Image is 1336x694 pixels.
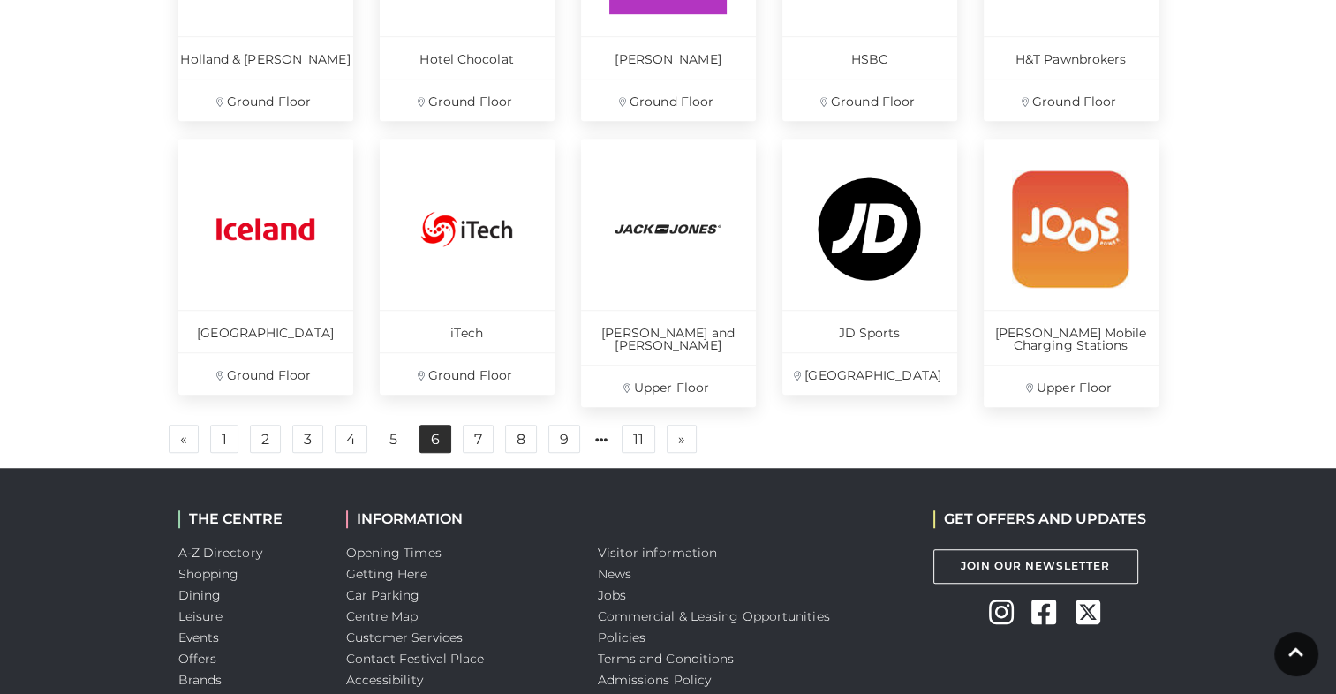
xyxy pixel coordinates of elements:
[505,425,537,453] a: 8
[178,36,353,79] p: Holland & [PERSON_NAME]
[782,36,957,79] p: HSBC
[346,630,464,645] a: Customer Services
[178,79,353,121] p: Ground Floor
[178,672,223,688] a: Brands
[346,651,485,667] a: Contact Festival Place
[346,566,427,582] a: Getting Here
[598,651,735,667] a: Terms and Conditions
[178,630,220,645] a: Events
[250,425,281,453] a: 2
[581,139,756,407] a: [PERSON_NAME] and [PERSON_NAME] Upper Floor
[380,79,555,121] p: Ground Floor
[178,587,222,603] a: Dining
[984,310,1159,365] p: [PERSON_NAME] Mobile Charging Stations
[380,139,555,395] a: iTech Ground Floor
[180,433,187,445] span: «
[598,608,830,624] a: Commercial & Leasing Opportunities
[581,365,756,407] p: Upper Floor
[782,352,957,395] p: [GEOGRAPHIC_DATA]
[581,310,756,365] p: [PERSON_NAME] and [PERSON_NAME]
[335,425,367,453] a: 4
[984,79,1159,121] p: Ground Floor
[463,425,494,453] a: 7
[933,549,1138,584] a: Join Our Newsletter
[178,651,217,667] a: Offers
[292,425,323,453] a: 3
[380,310,555,352] p: iTech
[178,608,223,624] a: Leisure
[380,36,555,79] p: Hotel Chocolat
[984,36,1159,79] p: H&T Pawnbrokers
[178,139,353,395] a: [GEOGRAPHIC_DATA] Ground Floor
[178,545,262,561] a: A-Z Directory
[622,425,655,453] a: 11
[598,587,626,603] a: Jobs
[169,425,199,453] a: Previous
[379,426,408,454] a: 5
[984,139,1159,407] a: [PERSON_NAME] Mobile Charging Stations Upper Floor
[346,672,423,688] a: Accessibility
[782,79,957,121] p: Ground Floor
[598,566,631,582] a: News
[782,310,957,352] p: JD Sports
[581,36,756,79] p: [PERSON_NAME]
[678,433,685,445] span: »
[598,630,646,645] a: Policies
[346,545,442,561] a: Opening Times
[419,425,451,453] a: 6
[933,510,1146,527] h2: GET OFFERS AND UPDATES
[210,425,238,453] a: 1
[598,672,712,688] a: Admissions Policy
[178,510,320,527] h2: THE CENTRE
[346,510,571,527] h2: INFORMATION
[581,79,756,121] p: Ground Floor
[598,545,718,561] a: Visitor information
[178,352,353,395] p: Ground Floor
[346,608,419,624] a: Centre Map
[782,139,957,395] a: JD Sports [GEOGRAPHIC_DATA]
[178,310,353,352] p: [GEOGRAPHIC_DATA]
[667,425,697,453] a: Next
[346,587,420,603] a: Car Parking
[380,352,555,395] p: Ground Floor
[548,425,580,453] a: 9
[178,566,239,582] a: Shopping
[984,365,1159,407] p: Upper Floor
